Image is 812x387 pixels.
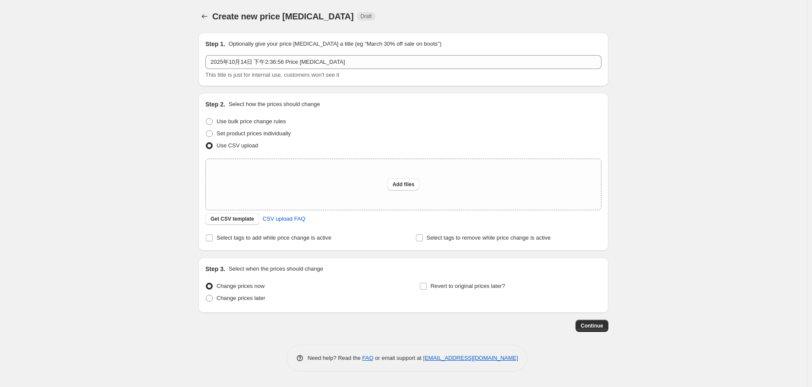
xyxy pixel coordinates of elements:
[374,355,423,361] span: or email support at
[361,13,372,20] span: Draft
[431,283,505,289] span: Revert to original prices later?
[198,10,211,22] button: Price change jobs
[205,40,225,48] h2: Step 1.
[258,212,311,226] a: CSV upload FAQ
[308,355,362,361] span: Need help? Read the
[205,265,225,273] h2: Step 3.
[229,100,320,109] p: Select how the prices should change
[205,72,339,78] span: This title is just for internal use, customers won't see it
[212,12,354,21] span: Create new price [MEDICAL_DATA]
[423,355,518,361] a: [EMAIL_ADDRESS][DOMAIN_NAME]
[229,40,441,48] p: Optionally give your price [MEDICAL_DATA] a title (eg "March 30% off sale on boots")
[205,55,601,69] input: 30% off holiday sale
[217,142,258,149] span: Use CSV upload
[576,320,608,332] button: Continue
[217,295,265,301] span: Change prices later
[217,118,286,125] span: Use bulk price change rules
[362,355,374,361] a: FAQ
[217,130,291,137] span: Set product prices individually
[205,100,225,109] h2: Step 2.
[581,322,603,329] span: Continue
[263,215,305,223] span: CSV upload FAQ
[229,265,323,273] p: Select when the prices should change
[217,283,264,289] span: Change prices now
[387,178,420,190] button: Add files
[205,213,259,225] button: Get CSV template
[427,234,551,241] span: Select tags to remove while price change is active
[393,181,415,188] span: Add files
[211,215,254,222] span: Get CSV template
[217,234,331,241] span: Select tags to add while price change is active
